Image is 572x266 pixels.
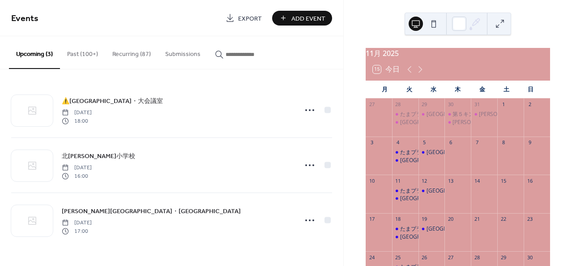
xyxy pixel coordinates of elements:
[500,177,507,184] div: 15
[397,81,421,99] div: 火
[474,216,480,223] div: 21
[366,48,550,59] div: 11月 2025
[447,139,454,146] div: 6
[427,111,523,118] div: [GEOGRAPHIC_DATA][PERSON_NAME]
[62,117,92,125] span: 18:00
[291,14,325,23] span: Add Event
[400,157,496,164] div: [GEOGRAPHIC_DATA][PERSON_NAME]
[444,111,471,118] div: 第５キングビル
[62,151,135,161] a: 北[PERSON_NAME]小学校
[526,139,533,146] div: 9
[392,119,418,126] div: 新石川小学校
[368,216,375,223] div: 17
[526,216,533,223] div: 23
[447,177,454,184] div: 13
[447,101,454,108] div: 30
[368,177,375,184] div: 10
[421,101,428,108] div: 29
[272,11,332,26] button: Add Event
[526,254,533,261] div: 30
[62,219,92,227] span: [DATE]
[392,187,418,195] div: たまプラーザYJビル
[452,119,511,126] div: [PERSON_NAME]中学校
[427,225,523,233] div: [GEOGRAPHIC_DATA][PERSON_NAME]
[500,101,507,108] div: 1
[471,111,497,118] div: 菅田地区センター・体育室
[474,139,480,146] div: 7
[219,11,269,26] a: Export
[500,216,507,223] div: 22
[368,101,375,108] div: 27
[418,225,445,233] div: 新石川小学校
[444,119,471,126] div: 山内中学校
[500,254,507,261] div: 29
[392,157,418,164] div: 新石川小学校
[400,233,496,241] div: [GEOGRAPHIC_DATA][PERSON_NAME]
[446,81,470,99] div: 木
[158,36,208,68] button: Submissions
[400,225,448,233] div: たまプラーザYJビル
[62,227,92,235] span: 17:00
[447,216,454,223] div: 20
[494,81,518,99] div: 土
[427,149,523,156] div: [GEOGRAPHIC_DATA][PERSON_NAME]
[62,172,92,180] span: 16:00
[62,164,92,172] span: [DATE]
[62,207,241,216] span: [PERSON_NAME][GEOGRAPHIC_DATA]・[GEOGRAPHIC_DATA]
[392,225,418,233] div: たまプラーザYJビル
[418,149,445,156] div: 新石川小学校
[105,36,158,68] button: Recurring (87)
[392,233,418,241] div: 新石川小学校
[62,96,163,106] a: ⚠️[GEOGRAPHIC_DATA]・大会議室
[500,139,507,146] div: 8
[395,216,401,223] div: 18
[474,254,480,261] div: 28
[62,206,241,216] a: [PERSON_NAME][GEOGRAPHIC_DATA]・[GEOGRAPHIC_DATA]
[238,14,262,23] span: Export
[392,195,418,202] div: 新石川小学校
[400,195,496,202] div: [GEOGRAPHIC_DATA][PERSON_NAME]
[400,149,448,156] div: たまプラーザYJビル
[400,119,496,126] div: [GEOGRAPHIC_DATA][PERSON_NAME]
[60,36,105,68] button: Past (100+)
[62,97,163,106] span: ⚠️[GEOGRAPHIC_DATA]・大会議室
[474,177,480,184] div: 14
[395,177,401,184] div: 11
[395,254,401,261] div: 25
[395,101,401,108] div: 28
[418,187,445,195] div: 新石川小学校
[400,187,448,195] div: たまプラーザYJビル
[373,81,397,99] div: 月
[526,101,533,108] div: 2
[519,81,543,99] div: 日
[9,36,60,69] button: Upcoming (3)
[400,111,448,118] div: たまプラーザYJビル
[370,63,403,76] button: 15今日
[368,254,375,261] div: 24
[395,139,401,146] div: 4
[62,109,92,117] span: [DATE]
[470,81,494,99] div: 金
[392,149,418,156] div: たまプラーザYJビル
[421,81,445,99] div: 水
[474,101,480,108] div: 31
[526,177,533,184] div: 16
[392,111,418,118] div: たまプラーザYJビル
[421,216,428,223] div: 19
[421,139,428,146] div: 5
[11,10,38,27] span: Events
[427,187,523,195] div: [GEOGRAPHIC_DATA][PERSON_NAME]
[368,139,375,146] div: 3
[418,111,445,118] div: 新石川小学校
[62,152,135,161] span: 北[PERSON_NAME]小学校
[421,254,428,261] div: 26
[421,177,428,184] div: 12
[447,254,454,261] div: 27
[452,111,521,118] div: 第５キング[PERSON_NAME]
